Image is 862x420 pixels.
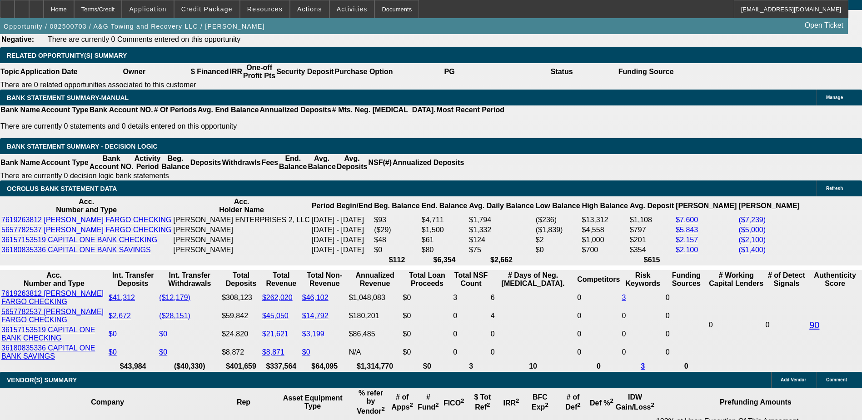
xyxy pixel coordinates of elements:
[336,154,368,171] th: Avg. Deposits
[708,271,764,288] th: # Working Capital Lenders
[676,246,698,254] a: $2,100
[826,377,847,382] span: Comment
[7,185,117,192] span: OCROLUS BANK STATEMENT DATA
[1,308,104,324] a: 5657782537 [PERSON_NAME] FARGO CHECKING
[1,197,172,215] th: Acc. Number and Type
[453,307,489,325] td: 0
[262,330,289,338] a: $21,621
[765,271,808,288] th: # of Detect Signals
[421,245,468,255] td: $80
[461,397,464,404] sup: 2
[330,0,374,18] button: Activities
[621,307,664,325] td: 0
[535,225,581,235] td: ($1,839)
[468,235,534,245] td: $124
[108,362,158,371] th: $43,984
[159,348,167,356] a: $0
[1,216,171,224] a: 7619263812 [PERSON_NAME] FARGO CHECKING
[665,362,708,371] th: 0
[675,197,737,215] th: [PERSON_NAME]
[349,362,402,371] th: $1,314,770
[173,225,310,235] td: [PERSON_NAME]
[374,225,420,235] td: ($29)
[40,105,89,115] th: Account Type
[738,246,766,254] a: ($1,400)
[610,397,613,404] sup: 2
[474,393,491,411] b: $ Tot Ref
[154,105,197,115] th: # Of Periods
[1,290,104,305] a: 7619263812 [PERSON_NAME] FARGO CHECKING
[801,18,847,33] a: Open Ticket
[108,271,158,288] th: Int. Transfer Deposits
[334,63,393,80] th: Purchase Option
[535,235,581,245] td: $2
[629,255,674,265] th: $615
[720,398,792,406] b: Prefunding Amounts
[221,307,261,325] td: $59,842
[20,63,78,80] th: Application Date
[403,344,452,361] td: $0
[403,289,452,306] td: $0
[403,271,452,288] th: Total Loan Proceeds
[577,325,620,343] td: 0
[129,5,166,13] span: Application
[190,154,222,171] th: Deposits
[311,225,373,235] td: [DATE] - [DATE]
[1,271,107,288] th: Acc. Number and Type
[443,399,464,407] b: FICO
[161,154,189,171] th: Beg. Balance
[665,307,708,325] td: 0
[621,271,664,288] th: Risk Keywords
[641,362,645,370] a: 3
[577,289,620,306] td: 0
[240,0,289,18] button: Resources
[393,63,505,80] th: PG
[311,215,373,225] td: [DATE] - [DATE]
[89,154,134,171] th: Bank Account NO.
[109,312,131,320] a: $2,672
[582,215,628,225] td: $13,312
[262,294,293,301] a: $262,020
[490,344,576,361] td: 0
[4,23,265,30] span: Opportunity / 082500703 / A&G Towing and Recovery LLC / [PERSON_NAME]
[311,197,373,215] th: Period Begin/End
[629,197,674,215] th: Avg. Deposit
[421,255,468,265] th: $6,354
[490,307,576,325] td: 4
[159,330,167,338] a: $0
[738,216,766,224] a: ($7,239)
[403,362,452,371] th: $0
[311,235,373,245] td: [DATE] - [DATE]
[468,215,534,225] td: $1,794
[453,344,489,361] td: 0
[262,312,289,320] a: $45,050
[826,186,843,191] span: Refresh
[221,289,261,306] td: $308,123
[629,215,674,225] td: $1,108
[221,344,261,361] td: $8,872
[159,362,220,371] th: ($40,330)
[621,344,664,361] td: 0
[410,401,413,408] sup: 2
[665,344,708,361] td: 0
[91,398,124,406] b: Company
[738,197,800,215] th: [PERSON_NAME]
[221,271,261,288] th: Total Deposits
[374,235,420,245] td: $48
[221,362,261,371] th: $401,659
[374,215,420,225] td: $93
[349,344,402,361] td: N/A
[487,401,490,408] sup: 2
[421,197,468,215] th: End. Balance
[159,271,220,288] th: Int. Transfer Withdrawals
[259,105,331,115] th: Annualized Deposits
[418,393,439,411] b: # Fund
[577,307,620,325] td: 0
[421,225,468,235] td: $1,500
[621,325,664,343] td: 0
[374,245,420,255] td: $0
[237,398,250,406] b: Rep
[279,154,307,171] th: End. Balance
[159,312,190,320] a: ($28,151)
[122,0,173,18] button: Application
